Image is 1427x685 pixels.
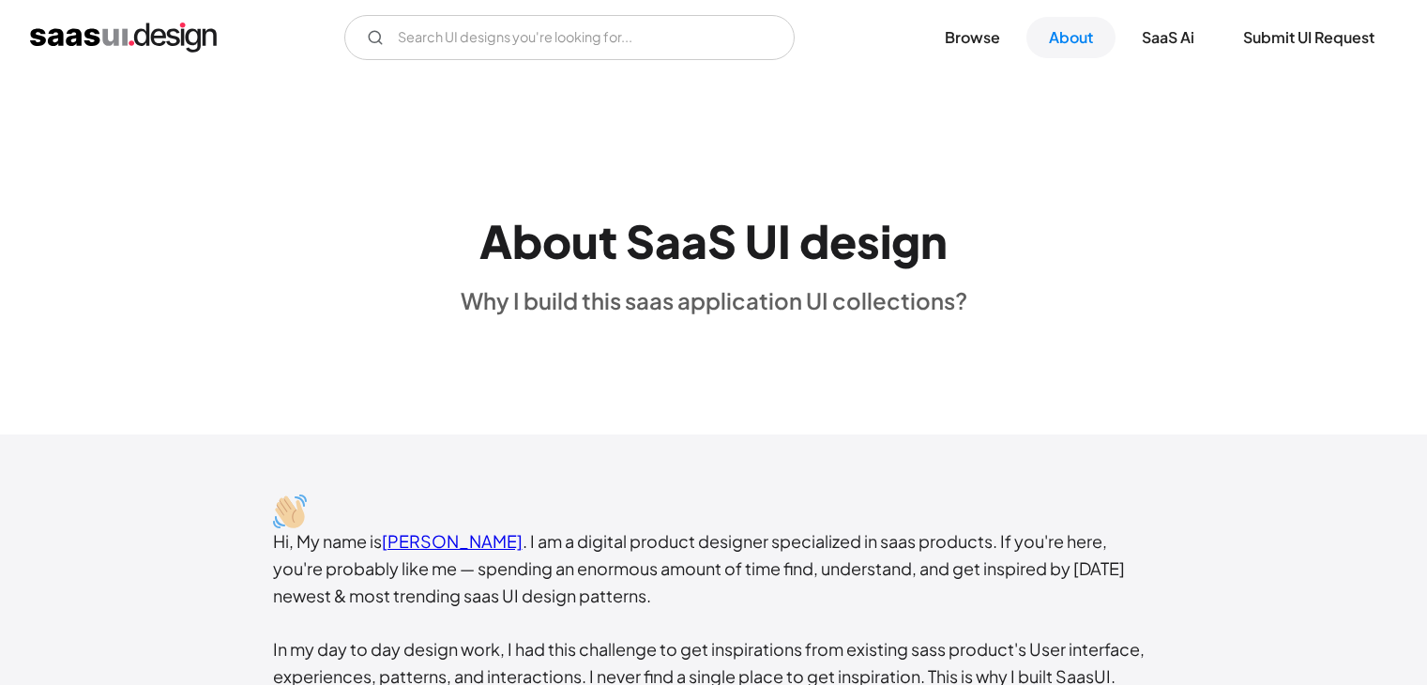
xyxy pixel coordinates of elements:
a: home [30,23,217,53]
input: Search UI designs you're looking for... [344,15,795,60]
form: Email Form [344,15,795,60]
a: SaaS Ai [1119,17,1217,58]
h1: About SaaS UI design [479,214,948,268]
a: [PERSON_NAME] [382,530,523,552]
a: About [1026,17,1116,58]
div: Why I build this saas application UI collections? [461,286,967,314]
a: Submit UI Request [1221,17,1397,58]
a: Browse [922,17,1023,58]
